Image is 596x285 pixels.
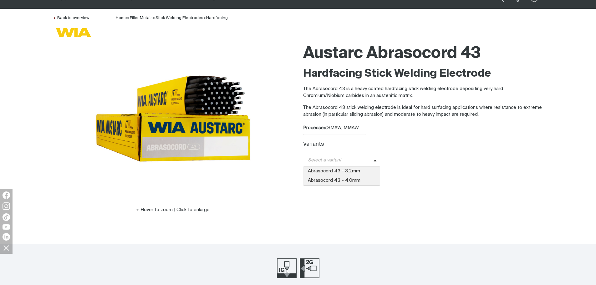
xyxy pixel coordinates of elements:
img: Welding Position 1G [277,258,297,278]
span: Abrasocord 43 - 3.2mm [303,166,380,176]
img: Instagram [3,202,10,210]
h1: Austarc Abrasocord 43 [303,43,543,64]
a: Filler Metals [130,16,153,20]
a: Stick Welding Electrodes [155,16,203,20]
span: > [203,16,206,20]
strong: Processes: [303,125,327,130]
img: hide socials [1,242,12,253]
span: > [127,16,130,20]
label: Variants [303,142,324,147]
img: Welding Position 2G [300,258,319,278]
p: The Abrasocord 43 is a heavy coated hardfacing stick welding electrode depositing very hard Chrom... [303,85,543,99]
a: Back to overview [53,16,89,20]
img: LinkedIn [3,233,10,241]
a: Home [116,15,127,20]
span: Home [116,16,127,20]
p: The Abrasocord 43 stick welding electrode is ideal for hard surfacing applications where resistan... [303,104,543,118]
img: TikTok [3,213,10,221]
a: Hardfacing [206,16,228,20]
img: YouTube [3,224,10,230]
h2: Hardfacing Stick Welding Electrode [303,67,543,81]
img: Facebook [3,191,10,199]
div: SMAW, MMAW [303,125,543,132]
span: Select a variant [303,157,374,164]
img: Austarc Abrasocord 43 [95,40,251,197]
span: Abrasocord 43 - 4.0mm [303,176,380,185]
span: > [153,16,155,20]
button: Hover to zoom | Click to enlarge [132,206,213,214]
